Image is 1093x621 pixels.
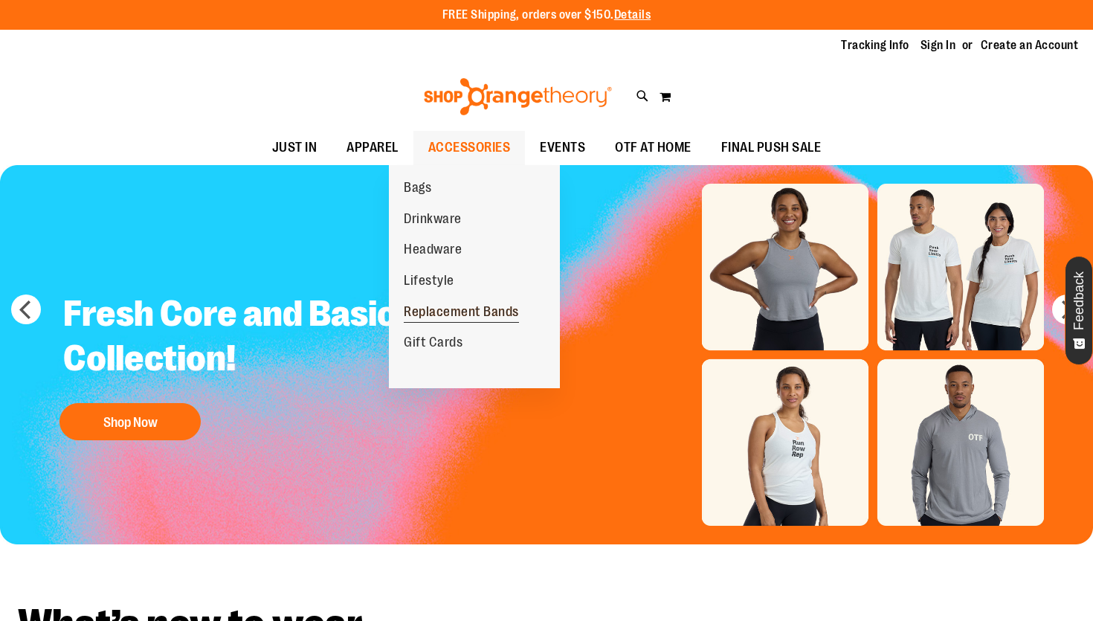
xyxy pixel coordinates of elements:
a: EVENTS [525,131,600,165]
a: Lifestyle [389,266,469,297]
span: Bags [404,180,431,199]
span: APPAREL [346,131,399,164]
span: Headware [404,242,462,260]
p: FREE Shipping, orders over $150. [442,7,651,24]
a: JUST IN [257,131,332,165]
a: Headware [389,234,477,266]
span: JUST IN [272,131,317,164]
ul: ACCESSORIES [389,165,560,388]
span: FINAL PUSH SALE [721,131,822,164]
h2: Fresh Core and Basics Collection! [52,280,435,396]
a: Create an Account [981,37,1079,54]
a: Sign In [920,37,956,54]
a: Tracking Info [841,37,909,54]
span: Feedback [1072,271,1086,330]
button: Shop Now [59,403,201,440]
a: ACCESSORIES [413,131,526,165]
span: Drinkware [404,211,462,230]
span: EVENTS [540,131,585,164]
a: Bags [389,173,446,204]
button: next [1052,295,1082,324]
button: prev [11,295,41,324]
a: FINAL PUSH SALE [706,131,836,165]
button: Feedback - Show survey [1065,256,1093,365]
img: Shop Orangetheory [422,78,614,115]
span: OTF AT HOME [615,131,691,164]
a: OTF AT HOME [600,131,706,165]
span: Replacement Bands [404,304,519,323]
span: Lifestyle [404,273,454,292]
a: Gift Cards [389,327,477,358]
a: Fresh Core and Basics Collection! Shop Now [52,280,435,448]
a: Replacement Bands [389,297,534,328]
span: ACCESSORIES [428,131,511,164]
a: Details [614,8,651,22]
span: Gift Cards [404,335,462,353]
a: APPAREL [332,131,413,165]
a: Drinkware [389,204,477,235]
